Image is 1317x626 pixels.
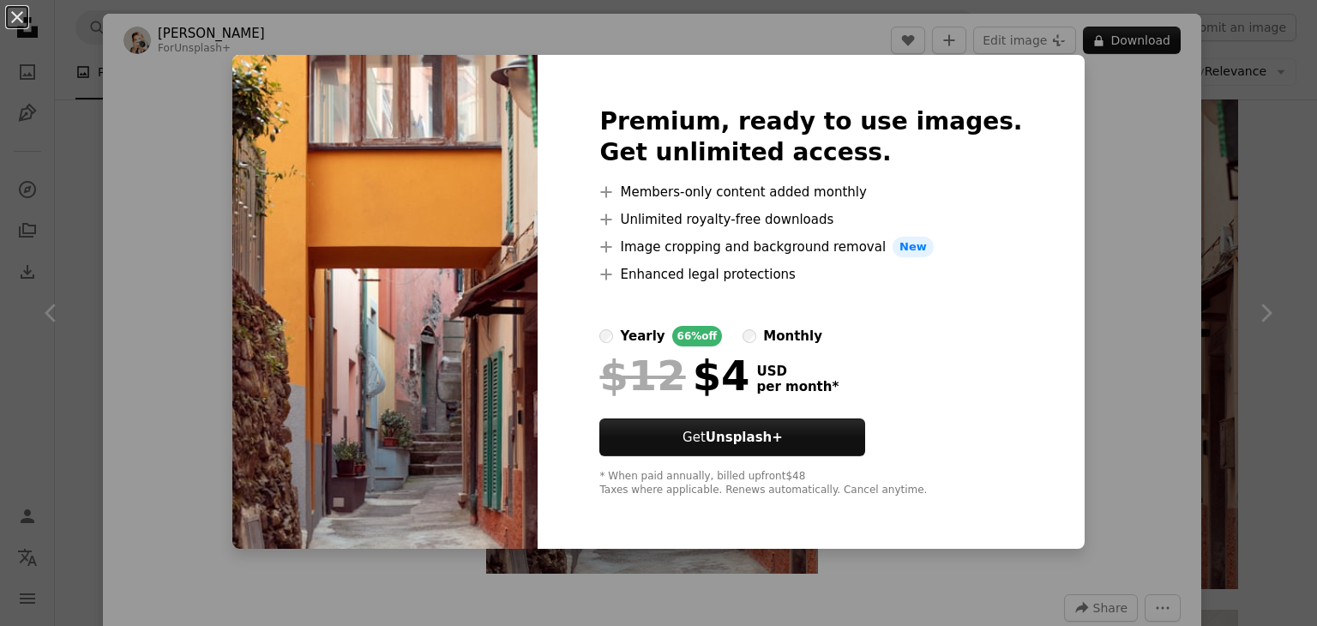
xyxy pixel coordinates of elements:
[706,430,783,445] strong: Unsplash+
[743,329,756,343] input: monthly
[599,418,865,456] button: GetUnsplash+
[620,326,665,346] div: yearly
[599,209,1022,230] li: Unlimited royalty-free downloads
[893,237,934,257] span: New
[763,326,822,346] div: monthly
[599,264,1022,285] li: Enhanced legal protections
[599,353,685,398] span: $12
[599,329,613,343] input: yearly66%off
[672,326,723,346] div: 66% off
[756,364,839,379] span: USD
[599,237,1022,257] li: Image cropping and background removal
[599,470,1022,497] div: * When paid annually, billed upfront $48 Taxes where applicable. Renews automatically. Cancel any...
[599,106,1022,168] h2: Premium, ready to use images. Get unlimited access.
[756,379,839,394] span: per month *
[599,182,1022,202] li: Members-only content added monthly
[599,353,749,398] div: $4
[232,55,538,549] img: premium_photo-1695735926664-bce614a576db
